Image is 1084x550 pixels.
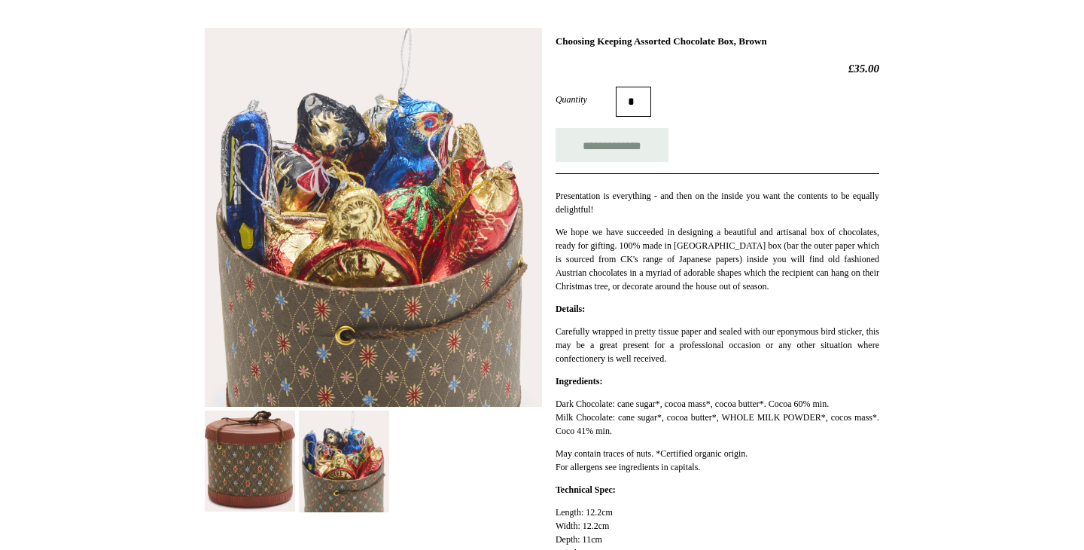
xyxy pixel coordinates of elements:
[556,304,585,314] strong: Details:
[299,411,389,512] img: Choosing Keeping Assorted Chocolate Box, Brown
[556,447,879,474] p: May contain traces of nuts. *Certified organic origin. For allergens see ingredients in capitals.
[205,28,542,407] img: Choosing Keeping Assorted Chocolate Box, Brown
[556,35,879,47] h1: Choosing Keeping Assorted Chocolate Box, Brown
[556,93,616,106] label: Quantity
[556,225,879,293] p: We hope we have succeeded in designing a beautiful and artisanal box of chocolates, ready for gif...
[556,325,879,365] p: Carefully wrapped in pretty tissue paper and sealed with our eponymous bird sticker, this may be ...
[556,189,879,216] p: Presentation is everything - and then on the inside you want the contents to be equally delightful!
[556,484,616,495] strong: Technical Spec:
[556,376,602,387] strong: Ingredients:
[556,62,879,75] h2: £35.00
[205,411,295,512] img: Choosing Keeping Assorted Chocolate Box, Brown
[556,397,879,438] p: Dark Chocolate: cane sugar*, cocoa mass*, cocoa butter*. Cocoa 60% min. Milk Chocolate: cane suga...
